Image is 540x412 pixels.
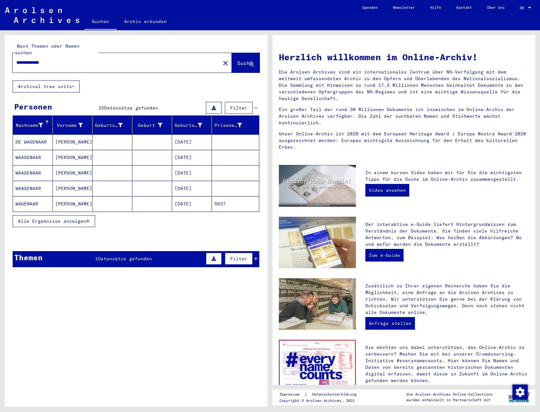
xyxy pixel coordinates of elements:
[135,122,162,129] div: Geburt‏
[53,134,93,150] mat-cell: [PERSON_NAME]
[5,7,79,23] img: Arolsen_neg.svg
[279,391,364,398] div: |
[13,196,53,211] mat-cell: WAGENAAR
[279,217,356,268] img: eguide.jpg
[214,120,251,130] div: Prisoner #
[95,256,98,262] span: 1
[99,105,104,111] span: 25
[212,116,259,134] mat-header-cell: Prisoner #
[13,181,53,196] mat-cell: WAAGENAAR
[175,120,212,130] div: Geburtsdatum
[219,56,232,69] button: Clear
[513,385,528,400] img: Zustimmung ändern
[53,150,93,165] mat-cell: [PERSON_NAME]
[279,391,304,398] a: Impressum
[95,120,132,130] div: Geburtsname
[95,122,123,129] div: Geburtsname
[507,389,531,405] img: yv_logo.png
[132,116,172,134] mat-header-cell: Geburt‏
[172,196,212,211] mat-cell: [DATE]
[222,59,229,67] mat-icon: close
[365,249,404,262] a: Zum e-Guide
[55,122,83,129] div: Vorname
[93,116,132,134] mat-header-cell: Geburtsname
[214,122,242,129] div: Prisoner #
[406,391,493,397] p: Die Arolsen Archives Online-Collections
[55,120,92,130] div: Vorname
[279,340,356,395] img: enc.jpg
[15,120,52,130] div: Nachname
[84,14,117,30] a: Suchen
[15,43,80,56] mat-label: Nach Themen oder Namen suchen
[53,116,93,134] mat-header-cell: Vorname
[365,317,415,330] a: Anfrage stellen
[135,120,172,130] div: Geburt‏
[104,105,158,111] span: Datensätze gefunden
[98,256,152,262] span: Datensätze gefunden
[18,218,86,224] span: Alle Ergebnisse anzeigen
[172,165,212,180] mat-cell: [DATE]
[13,215,95,227] button: Alle Ergebnisse anzeigen
[279,106,529,126] p: Ein großer Teil der rund 30 Millionen Dokumente ist inzwischen im Online-Archiv der Arolsen Archi...
[406,397,493,403] p: wurden entwickelt in Partnerschaft mit
[172,116,212,134] mat-header-cell: Geburtsdatum
[172,181,212,196] mat-cell: [DATE]
[53,196,93,211] mat-cell: [PERSON_NAME]
[53,165,93,180] mat-cell: [PERSON_NAME]
[14,101,52,112] div: Personen
[279,278,356,330] img: inquiries.jpg
[212,196,259,211] mat-cell: 5637
[230,105,247,111] span: Filter
[279,69,529,102] p: Die Arolsen Archives sind ein internationales Zentrum über NS-Verfolgung mit dem weltweit umfasse...
[172,150,212,165] mat-cell: [DATE]
[520,6,527,10] span: DE
[13,165,53,180] mat-cell: WAAGENAAR
[365,344,529,384] p: Sie möchten uns dabei unterstützen, das Online-Archiv zu verbessern? Machen Sie mit bei unserer C...
[225,102,253,114] button: Filter
[13,134,53,150] mat-cell: DE WAGENAAR
[279,165,356,207] img: video.jpg
[279,398,364,403] p: Copyright © Arolsen Archives, 2021
[172,134,212,150] mat-cell: [DATE]
[13,80,80,92] button: Archival tree units
[13,150,53,165] mat-cell: WAAGENAAR
[365,184,409,197] a: Video ansehen
[307,391,364,398] a: Datenschutzerklärung
[365,169,529,183] p: In einem kurzen Video haben wir für Sie die wichtigsten Tipps für die Suche im Online-Archiv zusa...
[230,256,247,262] span: Filter
[117,14,174,29] a: Archiv erkunden
[14,252,43,263] div: Themen
[13,116,53,134] mat-header-cell: Nachname
[365,221,529,248] p: Der interaktive e-Guide liefert Hintergrundwissen zum Verständnis der Dokumente. Sie finden viele...
[365,283,529,316] p: Zusätzlich zu Ihrer eigenen Recherche haben Sie die Möglichkeit, eine Anfrage an die Arolsen Arch...
[225,253,253,265] button: Filter
[175,122,202,129] div: Geburtsdatum
[279,50,529,64] h1: Herzlich willkommen im Online-Archiv!
[279,131,529,150] p: Unser Online-Archiv ist 2020 mit dem European Heritage Award / Europa Nostra Award 2020 ausgezeic...
[237,60,253,66] span: Suche
[15,122,43,129] div: Nachname
[53,181,93,196] mat-cell: [PERSON_NAME]
[232,53,260,73] button: Suche
[512,384,527,399] div: Zustimmung ändern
